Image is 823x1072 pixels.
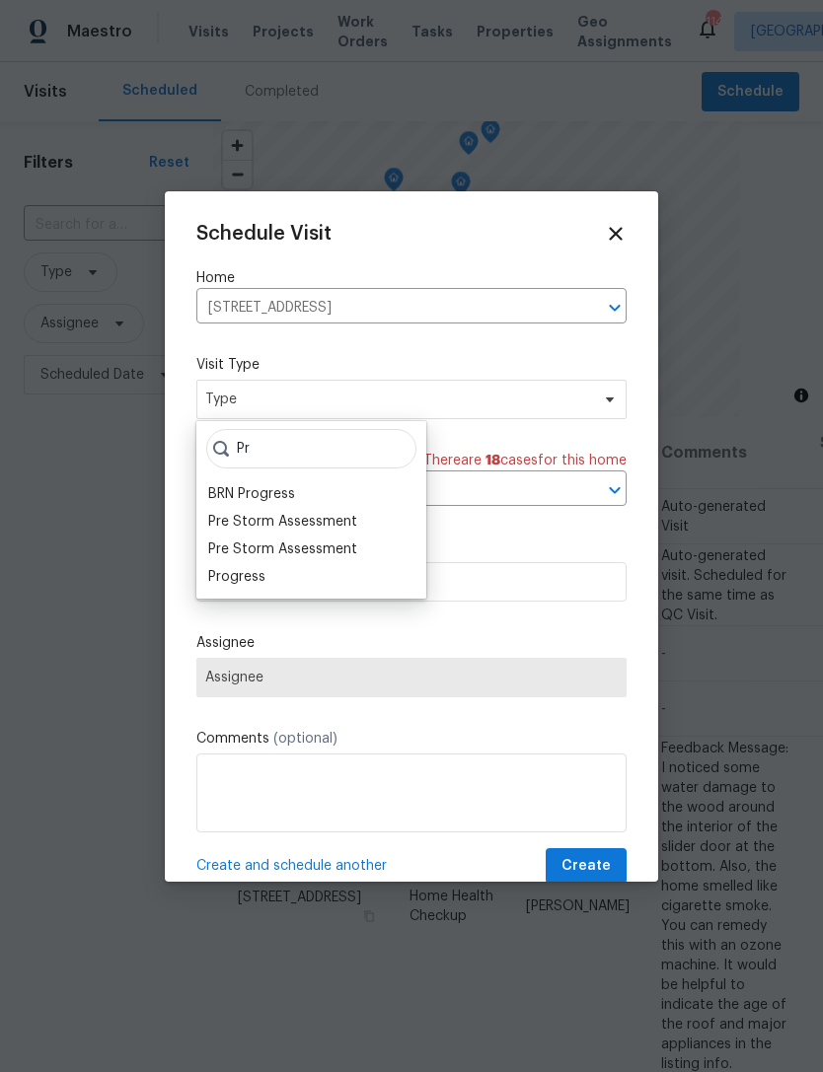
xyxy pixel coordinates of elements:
[486,454,500,467] span: 18
[605,223,627,245] span: Close
[196,633,627,653] label: Assignee
[196,293,571,323] input: Enter in an address
[423,451,627,470] span: There are case s for this home
[208,512,357,532] div: Pre Storm Assessment
[601,294,629,322] button: Open
[208,567,265,587] div: Progress
[205,390,589,409] span: Type
[561,854,611,879] span: Create
[205,670,618,685] span: Assignee
[196,224,332,244] span: Schedule Visit
[546,848,627,885] button: Create
[196,268,627,288] label: Home
[196,729,627,749] label: Comments
[196,355,627,375] label: Visit Type
[208,484,295,504] div: BRN Progress
[208,539,357,559] div: Pre Storm Assessment
[196,856,387,876] span: Create and schedule another
[273,732,337,746] span: (optional)
[601,476,629,504] button: Open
